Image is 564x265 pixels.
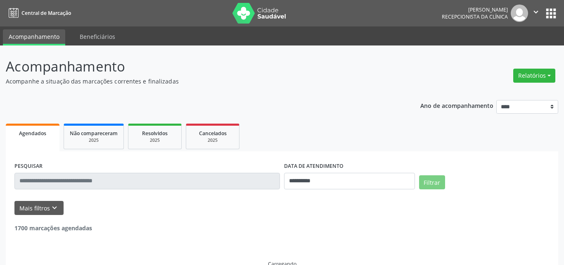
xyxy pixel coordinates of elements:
[21,10,71,17] span: Central de Marcação
[6,56,393,77] p: Acompanhamento
[70,137,118,143] div: 2025
[134,137,175,143] div: 2025
[513,69,555,83] button: Relatórios
[199,130,227,137] span: Cancelados
[528,5,544,22] button: 
[70,130,118,137] span: Não compareceram
[14,224,92,232] strong: 1700 marcações agendadas
[420,100,493,110] p: Ano de acompanhamento
[544,6,558,21] button: apps
[50,203,59,212] i: keyboard_arrow_down
[531,7,540,17] i: 
[284,160,344,173] label: DATA DE ATENDIMENTO
[419,175,445,189] button: Filtrar
[19,130,46,137] span: Agendados
[14,201,64,215] button: Mais filtroskeyboard_arrow_down
[6,77,393,86] p: Acompanhe a situação das marcações correntes e finalizadas
[14,160,43,173] label: PESQUISAR
[74,29,121,44] a: Beneficiários
[192,137,233,143] div: 2025
[142,130,168,137] span: Resolvidos
[442,6,508,13] div: [PERSON_NAME]
[442,13,508,20] span: Recepcionista da clínica
[511,5,528,22] img: img
[3,29,65,45] a: Acompanhamento
[6,6,71,20] a: Central de Marcação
